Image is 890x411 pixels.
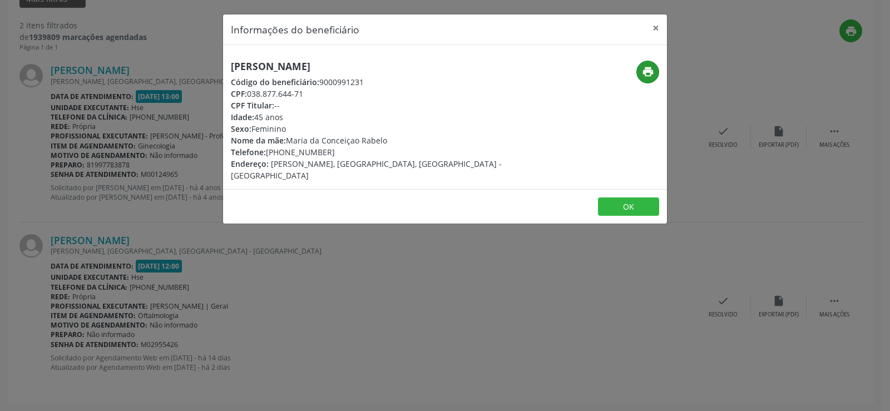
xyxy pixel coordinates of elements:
[231,147,266,157] span: Telefone:
[231,135,286,146] span: Nome da mãe:
[231,123,251,134] span: Sexo:
[231,100,274,111] span: CPF Titular:
[231,159,269,169] span: Endereço:
[231,146,511,158] div: [PHONE_NUMBER]
[231,88,511,100] div: 038.877.644-71
[231,100,511,111] div: --
[231,76,511,88] div: 9000991231
[642,66,654,78] i: print
[231,61,511,72] h5: [PERSON_NAME]
[231,123,511,135] div: Feminino
[231,112,254,122] span: Idade:
[231,22,359,37] h5: Informações do beneficiário
[231,159,502,181] span: [PERSON_NAME], [GEOGRAPHIC_DATA], [GEOGRAPHIC_DATA] - [GEOGRAPHIC_DATA]
[231,77,319,87] span: Código do beneficiário:
[231,88,247,99] span: CPF:
[636,61,659,83] button: print
[645,14,667,42] button: Close
[231,111,511,123] div: 45 anos
[598,197,659,216] button: OK
[231,135,511,146] div: Maria da Conceiçao Rabelo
